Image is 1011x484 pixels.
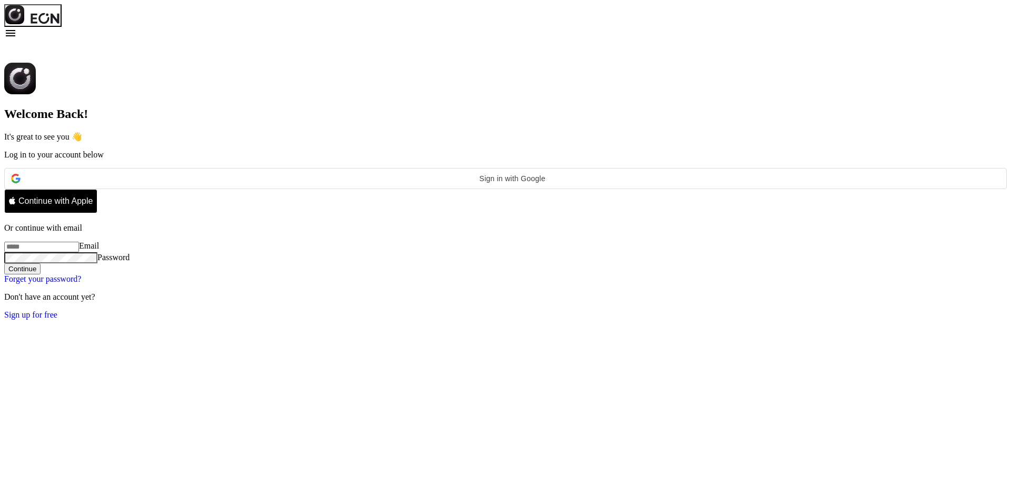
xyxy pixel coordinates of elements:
span: Sign in with Google [25,174,1000,183]
label: Email [79,241,99,250]
p: Or continue with email [4,223,1007,233]
a: Forget your password? [4,274,81,283]
div: Sign in with Google [4,168,1007,189]
a: Sign up for free [4,310,57,319]
p: Log in to your account below [4,150,1007,160]
button: Signin with apple ID [4,189,97,213]
h2: Welcome Back! [4,107,1007,121]
span: menu [4,27,17,39]
p: Don't have an account yet? [4,292,1007,302]
button: Continue [4,263,41,274]
label: Password [97,253,130,262]
p: It's great to see you 👋 [4,132,1007,142]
